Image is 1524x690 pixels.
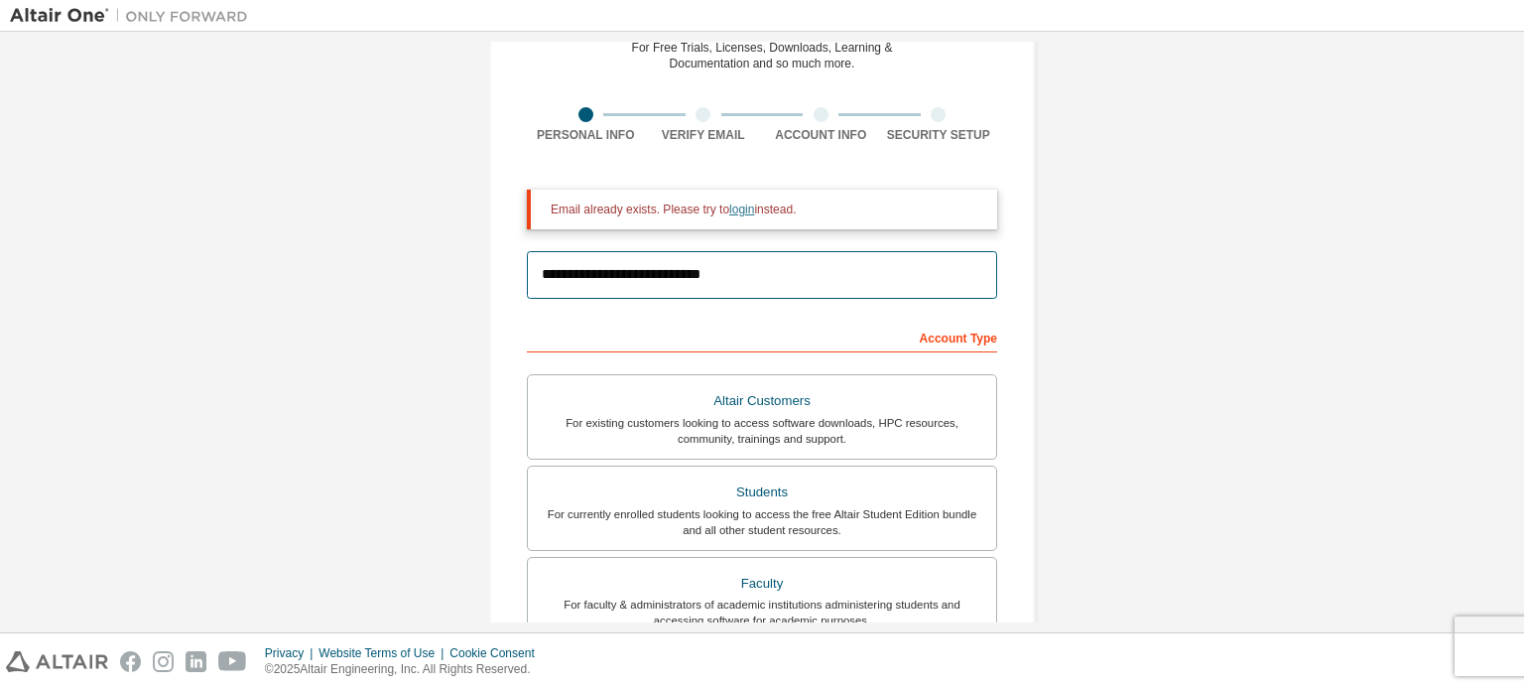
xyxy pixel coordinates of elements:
div: Security Setup [880,127,998,143]
div: Altair Customers [540,387,984,415]
div: Email already exists. Please try to instead. [551,202,981,217]
div: For currently enrolled students looking to access the free Altair Student Edition bundle and all ... [540,506,984,538]
img: altair_logo.svg [6,651,108,672]
div: Account Type [527,321,997,352]
img: facebook.svg [120,651,141,672]
div: For existing customers looking to access software downloads, HPC resources, community, trainings ... [540,415,984,447]
div: For faculty & administrators of academic institutions administering students and accessing softwa... [540,597,984,628]
img: instagram.svg [153,651,174,672]
div: Verify Email [645,127,763,143]
div: Faculty [540,570,984,598]
div: Website Terms of Use [318,645,449,661]
div: Cookie Consent [449,645,546,661]
img: linkedin.svg [186,651,206,672]
div: Students [540,479,984,506]
div: Personal Info [527,127,645,143]
img: youtube.svg [218,651,247,672]
div: Account Info [762,127,880,143]
p: © 2025 Altair Engineering, Inc. All Rights Reserved. [265,661,547,678]
img: Altair One [10,6,258,26]
div: Privacy [265,645,318,661]
div: For Free Trials, Licenses, Downloads, Learning & Documentation and so much more. [632,40,893,71]
a: login [729,203,754,216]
